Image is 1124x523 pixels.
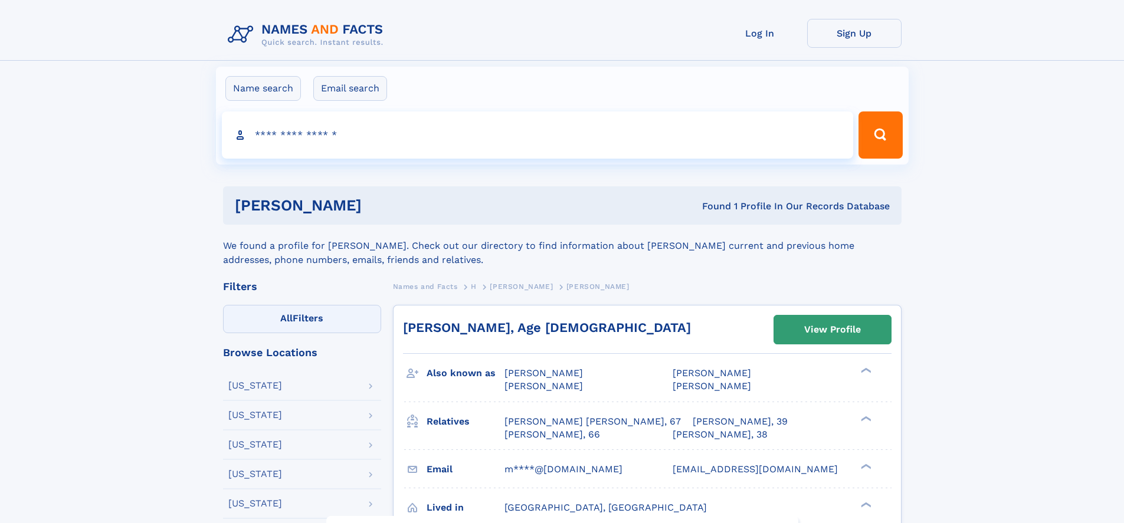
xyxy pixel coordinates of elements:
[673,463,838,475] span: [EMAIL_ADDRESS][DOMAIN_NAME]
[235,198,532,213] h1: [PERSON_NAME]
[222,111,854,159] input: search input
[393,279,458,294] a: Names and Facts
[504,428,600,441] a: [PERSON_NAME], 66
[228,440,282,449] div: [US_STATE]
[858,367,872,374] div: ❯
[225,76,301,101] label: Name search
[673,380,751,392] span: [PERSON_NAME]
[427,498,504,518] h3: Lived in
[223,281,381,292] div: Filters
[228,410,282,420] div: [US_STATE]
[858,415,872,422] div: ❯
[403,320,691,335] a: [PERSON_NAME], Age [DEMOGRAPHIC_DATA]
[228,469,282,479] div: [US_STATE]
[673,428,768,441] a: [PERSON_NAME], 38
[858,501,872,508] div: ❯
[427,363,504,383] h3: Also known as
[504,367,583,379] span: [PERSON_NAME]
[504,415,681,428] a: [PERSON_NAME] [PERSON_NAME], 67
[504,380,583,392] span: [PERSON_NAME]
[804,316,861,343] div: View Profile
[490,279,553,294] a: [PERSON_NAME]
[427,412,504,432] h3: Relatives
[427,459,504,479] h3: Email
[471,279,477,294] a: H
[223,225,902,267] div: We found a profile for [PERSON_NAME]. Check out our directory to find information about [PERSON_N...
[223,305,381,333] label: Filters
[471,282,477,291] span: H
[223,347,381,358] div: Browse Locations
[693,415,788,428] a: [PERSON_NAME], 39
[228,381,282,390] div: [US_STATE]
[858,462,872,470] div: ❯
[566,282,630,291] span: [PERSON_NAME]
[673,367,751,379] span: [PERSON_NAME]
[532,200,890,213] div: Found 1 Profile In Our Records Database
[858,111,902,159] button: Search Button
[504,502,707,513] span: [GEOGRAPHIC_DATA], [GEOGRAPHIC_DATA]
[223,19,393,51] img: Logo Names and Facts
[774,315,891,344] a: View Profile
[313,76,387,101] label: Email search
[807,19,902,48] a: Sign Up
[280,313,293,324] span: All
[490,282,553,291] span: [PERSON_NAME]
[713,19,807,48] a: Log In
[228,499,282,508] div: [US_STATE]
